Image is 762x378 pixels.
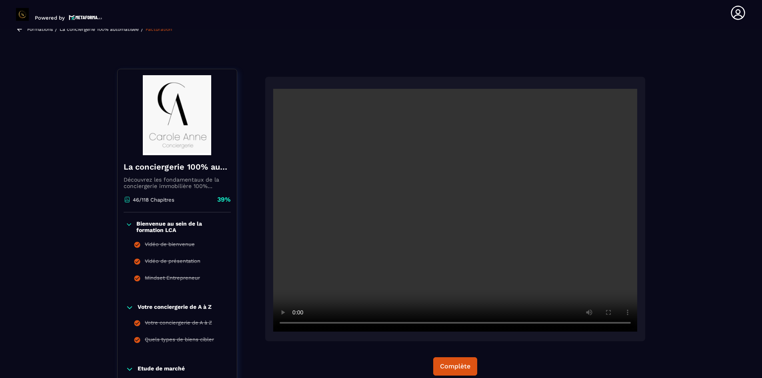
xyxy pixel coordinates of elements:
[145,320,212,328] div: Votre conciergerie de A à Z
[145,241,195,250] div: Vidéo de bienvenue
[69,14,102,21] img: logo
[124,75,231,155] img: banner
[124,176,231,189] p: Découvrez les fondamentaux de la conciergerie immobilière 100% automatisée. Cette formation est c...
[440,362,470,370] div: Complète
[145,275,200,284] div: Mindset Entrepreneur
[146,26,172,32] a: Facturation
[141,25,144,33] span: /
[136,220,229,233] p: Bienvenue au sein de la formation LCA
[217,195,231,204] p: 39%
[35,15,65,21] p: Powered by
[145,336,214,345] div: Quels types de biens cibler
[55,25,58,33] span: /
[16,8,29,21] img: logo-branding
[138,365,185,373] p: Etude de marché
[145,258,200,267] div: Vidéo de présentation
[133,197,174,203] p: 46/118 Chapitres
[433,357,477,376] button: Complète
[124,161,231,172] h4: La conciergerie 100% automatisée
[138,304,212,312] p: Votre conciergerie de A à Z
[60,26,139,32] a: La conciergerie 100% automatisée
[27,26,53,32] a: Formations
